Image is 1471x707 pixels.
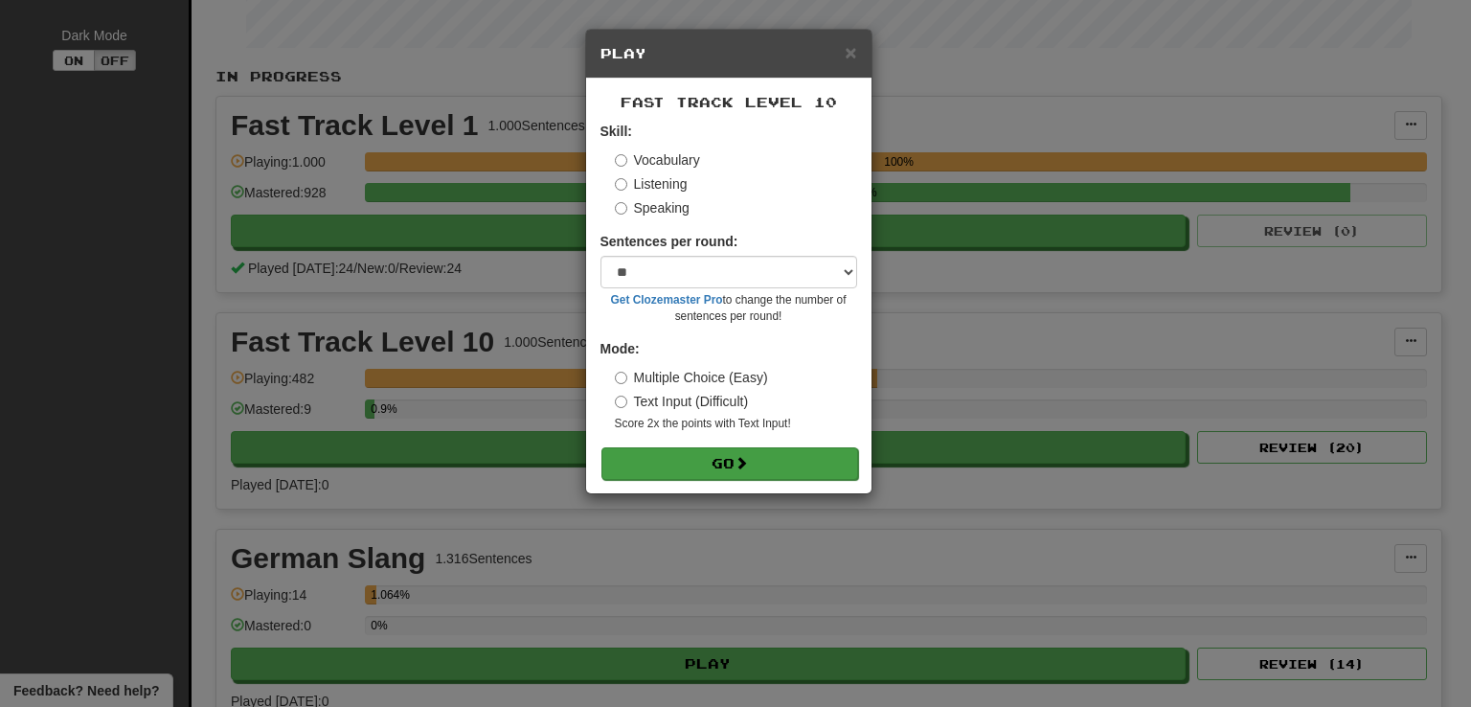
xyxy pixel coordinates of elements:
[615,174,688,194] label: Listening
[615,178,627,191] input: Listening
[615,202,627,215] input: Speaking
[601,447,858,480] button: Go
[600,232,738,251] label: Sentences per round:
[845,41,856,63] span: ×
[615,198,690,217] label: Speaking
[615,392,749,411] label: Text Input (Difficult)
[615,368,768,387] label: Multiple Choice (Easy)
[615,396,627,408] input: Text Input (Difficult)
[615,150,700,170] label: Vocabulary
[621,94,837,110] span: Fast Track Level 10
[615,416,857,432] small: Score 2x the points with Text Input !
[600,341,640,356] strong: Mode:
[615,372,627,384] input: Multiple Choice (Easy)
[611,293,723,307] a: Get Clozemaster Pro
[600,44,857,63] h5: Play
[600,124,632,139] strong: Skill:
[845,42,856,62] button: Close
[600,292,857,325] small: to change the number of sentences per round!
[615,154,627,167] input: Vocabulary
